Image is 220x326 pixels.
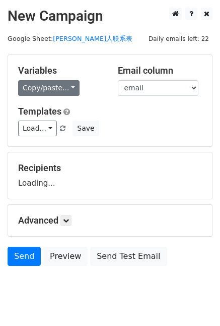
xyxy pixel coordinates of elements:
span: Daily emails left: 22 [145,33,212,44]
a: Send [8,247,41,266]
a: Send Test Email [90,247,167,266]
h5: Email column [118,65,202,76]
a: Copy/paste... [18,80,80,96]
button: Save [72,121,99,136]
div: Loading... [18,162,202,189]
a: [PERSON_NAME]人联系表 [53,35,132,42]
a: Preview [43,247,88,266]
a: Templates [18,106,61,117]
h5: Variables [18,65,103,76]
small: Google Sheet: [8,35,132,42]
a: Daily emails left: 22 [145,35,212,42]
h2: New Campaign [8,8,212,25]
h5: Advanced [18,215,202,226]
a: Load... [18,121,57,136]
h5: Recipients [18,162,202,174]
